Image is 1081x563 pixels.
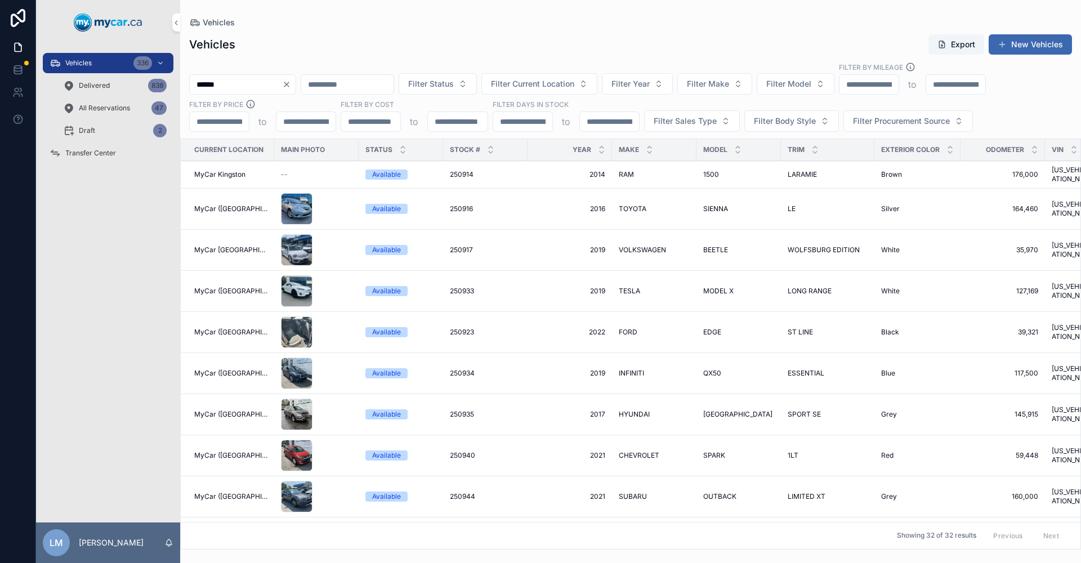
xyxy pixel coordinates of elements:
span: VIN [1052,145,1064,154]
div: Available [372,409,401,419]
a: 250934 [450,369,521,378]
div: Available [372,327,401,337]
span: TESLA [619,287,640,296]
div: 47 [151,101,167,115]
span: Filter Make [687,78,729,90]
a: Available [365,245,436,255]
button: Select Button [744,110,839,132]
p: to [908,78,917,91]
span: 2014 [534,170,605,179]
a: Vehicles336 [43,53,173,73]
span: Filter Procurement Source [853,115,950,127]
a: CHEVROLET [619,451,690,460]
a: 1LT [788,451,868,460]
span: 250923 [450,328,474,337]
span: Grey [881,492,897,501]
span: Filter Body Style [754,115,816,127]
span: CHEVROLET [619,451,659,460]
span: Odometer [986,145,1024,154]
span: Vehicles [203,17,235,28]
button: Select Button [757,73,834,95]
a: 2016 [534,204,605,213]
a: 2021 [534,492,605,501]
div: Available [372,169,401,180]
a: 250916 [450,204,521,213]
a: 145,915 [967,410,1038,419]
span: Filter Current Location [491,78,574,90]
span: 1LT [788,451,798,460]
span: TOYOTA [619,204,646,213]
a: QX50 [703,369,774,378]
a: INFINITI [619,369,690,378]
span: 2019 [534,245,605,254]
a: White [881,245,954,254]
h1: Vehicles [189,37,235,52]
a: Available [365,169,436,180]
span: Make [619,145,639,154]
a: 2021 [534,451,605,460]
a: 250923 [450,328,521,337]
span: -- [281,170,288,179]
img: App logo [74,14,142,32]
span: Showing 32 of 32 results [897,531,976,540]
a: 250944 [450,492,521,501]
span: OUTBACK [703,492,736,501]
label: FILTER BY COST [341,99,394,109]
span: 250940 [450,451,475,460]
div: 2 [153,124,167,137]
a: MyCar ([GEOGRAPHIC_DATA]) [194,204,267,213]
a: Black [881,328,954,337]
p: to [562,115,570,128]
a: LE [788,204,868,213]
span: Model [703,145,727,154]
a: 176,000 [967,170,1038,179]
span: SPORT SE [788,410,821,419]
a: MyCar ([GEOGRAPHIC_DATA]) [194,369,267,378]
a: Red [881,451,954,460]
span: Trim [788,145,805,154]
a: Available [365,491,436,502]
a: Available [365,204,436,214]
label: Filter Days In Stock [493,99,569,109]
span: 250933 [450,287,474,296]
p: [PERSON_NAME] [79,537,144,548]
span: Delivered [79,81,110,90]
button: Select Button [481,73,597,95]
a: BEETLE [703,245,774,254]
span: Exterior Color [881,145,940,154]
label: Filter By Mileage [839,62,903,72]
a: 250935 [450,410,521,419]
a: TOYOTA [619,204,690,213]
span: MyCar Kingston [194,170,245,179]
button: New Vehicles [989,34,1072,55]
span: White [881,287,900,296]
span: All Reservations [79,104,130,113]
a: 2017 [534,410,605,419]
a: 250940 [450,451,521,460]
a: MyCar [GEOGRAPHIC_DATA] [194,245,267,254]
div: Available [372,204,401,214]
span: Blue [881,369,895,378]
a: 164,460 [967,204,1038,213]
span: 250917 [450,245,473,254]
a: White [881,287,954,296]
span: 2019 [534,287,605,296]
a: FORD [619,328,690,337]
span: EDGE [703,328,721,337]
a: TESLA [619,287,690,296]
a: 2022 [534,328,605,337]
a: Available [365,368,436,378]
div: Available [372,491,401,502]
a: SUBARU [619,492,690,501]
a: MyCar Kingston [194,170,267,179]
span: 250914 [450,170,474,179]
span: Black [881,328,899,337]
a: [GEOGRAPHIC_DATA] [703,410,774,419]
a: MyCar ([GEOGRAPHIC_DATA]) [194,328,267,337]
a: Available [365,327,436,337]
